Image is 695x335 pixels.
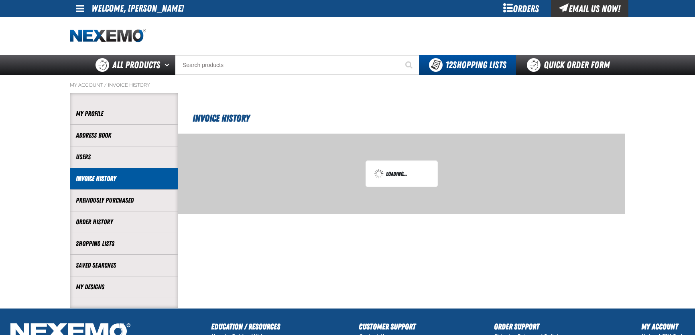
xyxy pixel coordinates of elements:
[399,55,419,75] button: Start Searching
[76,239,172,248] a: Shopping Lists
[76,109,172,118] a: My Profile
[162,55,175,75] button: Open All Products pages
[70,29,146,43] a: Home
[76,282,172,292] a: My Designs
[108,82,150,88] a: Invoice History
[70,29,146,43] img: Nexemo logo
[193,113,250,124] span: Invoice History
[641,321,687,333] h2: My Account
[104,82,107,88] span: /
[175,55,419,75] input: Search
[419,55,516,75] button: You have 12 Shopping Lists. Open to view details
[445,59,453,71] strong: 12
[76,152,172,162] a: Users
[70,82,625,88] nav: Breadcrumbs
[211,321,280,333] h2: Education / Resources
[359,321,416,333] h2: Customer Support
[76,261,172,270] a: Saved Searches
[76,217,172,227] a: Order History
[112,58,160,72] span: All Products
[76,174,172,183] a: Invoice History
[494,321,563,333] h2: Order Support
[445,59,506,71] span: Shopping Lists
[76,131,172,140] a: Address Book
[76,196,172,205] a: Previously Purchased
[374,169,429,179] div: Loading...
[516,55,625,75] a: Quick Order Form
[70,82,103,88] a: My Account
